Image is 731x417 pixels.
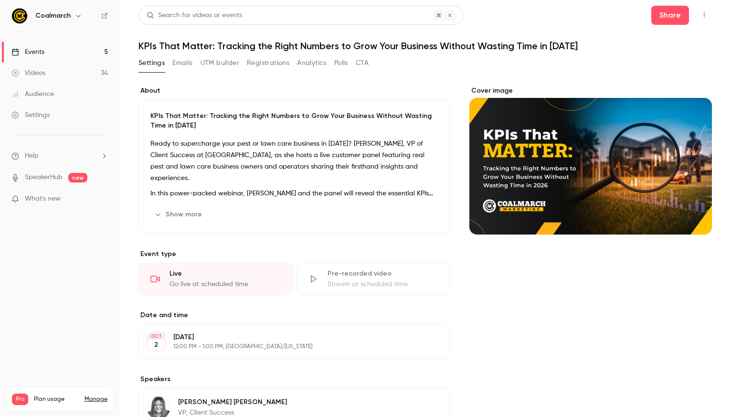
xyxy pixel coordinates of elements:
button: Emails [172,55,192,71]
div: Audience [11,89,54,99]
div: Pre-recorded video [328,269,439,278]
span: Help [25,151,39,161]
p: [PERSON_NAME] [PERSON_NAME] [178,397,388,407]
div: Stream at scheduled time [328,279,439,289]
span: new [68,173,87,182]
button: Share [651,6,689,25]
button: Settings [138,55,165,71]
button: CTA [356,55,369,71]
button: Registrations [247,55,289,71]
p: KPIs That Matter: Tracking the Right Numbers to Grow Your Business Without Wasting Time in [DATE] [150,111,438,130]
h6: Coalmarch [35,11,71,21]
div: Go live at scheduled time [170,279,281,289]
p: In this power-packed webinar, [PERSON_NAME] and the panel will reveal the essential KPIs that dri... [150,188,438,199]
section: Cover image [469,86,712,235]
div: Videos [11,68,45,78]
button: Analytics [297,55,327,71]
label: Cover image [469,86,712,96]
label: Speakers [138,374,450,384]
p: [DATE] [173,332,400,342]
p: Event type [138,249,450,259]
li: help-dropdown-opener [11,151,108,161]
span: Plan usage [34,396,79,403]
span: Pro [12,394,28,405]
div: Events [11,47,44,57]
p: Ready to supercharge your pest or lawn care business in [DATE]? [PERSON_NAME], VP of Client Succe... [150,138,438,184]
button: UTM builder [201,55,239,71]
p: 12:00 PM - 1:00 PM, [GEOGRAPHIC_DATA]/[US_STATE] [173,343,400,351]
div: Search for videos or events [147,11,242,21]
div: LiveGo live at scheduled time [138,263,293,295]
div: OCT [148,333,165,340]
div: Settings [11,110,50,120]
a: SpeakerHub [25,172,63,182]
label: About [138,86,450,96]
div: Live [170,269,281,278]
button: Polls [334,55,348,71]
iframe: Noticeable Trigger [96,195,108,203]
label: Date and time [138,310,450,320]
div: Pre-recorded videoStream at scheduled time [297,263,451,295]
p: 2 [154,340,158,350]
img: Coalmarch [12,8,27,23]
a: Manage [85,396,107,403]
span: What's new [25,194,61,204]
h1: KPIs That Matter: Tracking the Right Numbers to Grow Your Business Without Wasting Time in [DATE] [138,40,712,52]
button: Show more [150,207,208,222]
